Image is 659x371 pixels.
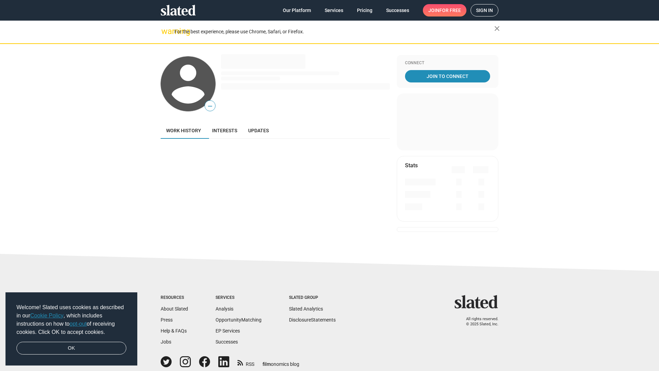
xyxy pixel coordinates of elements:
[405,70,490,82] a: Join To Connect
[283,4,311,16] span: Our Platform
[289,306,323,312] a: Slated Analytics
[161,339,171,345] a: Jobs
[357,4,372,16] span: Pricing
[319,4,349,16] a: Services
[30,313,63,318] a: Cookie Policy
[405,162,418,169] mat-card-title: Stats
[277,4,316,16] a: Our Platform
[289,317,336,323] a: DisclosureStatements
[248,128,269,133] span: Updates
[16,342,126,355] a: dismiss cookie message
[263,356,299,368] a: filmonomics blog
[70,321,87,327] a: opt-out
[423,4,466,16] a: Joinfor free
[5,292,137,366] div: cookieconsent
[16,303,126,336] span: Welcome! Slated uses cookies as described in our , which includes instructions on how to of recei...
[243,122,274,139] a: Updates
[205,102,215,111] span: —
[263,361,271,367] span: film
[161,27,170,35] mat-icon: warning
[216,317,262,323] a: OpportunityMatching
[212,128,237,133] span: Interests
[386,4,409,16] span: Successes
[161,122,207,139] a: Work history
[207,122,243,139] a: Interests
[459,317,498,327] p: All rights reserved. © 2025 Slated, Inc.
[406,70,489,82] span: Join To Connect
[174,27,494,36] div: For the best experience, please use Chrome, Safari, or Firefox.
[471,4,498,16] a: Sign in
[216,339,238,345] a: Successes
[351,4,378,16] a: Pricing
[161,317,173,323] a: Press
[476,4,493,16] span: Sign in
[161,328,187,334] a: Help & FAQs
[325,4,343,16] span: Services
[166,128,201,133] span: Work history
[216,295,262,301] div: Services
[289,295,336,301] div: Slated Group
[493,24,501,33] mat-icon: close
[216,306,233,312] a: Analysis
[216,328,240,334] a: EP Services
[381,4,415,16] a: Successes
[428,4,461,16] span: Join
[238,357,254,368] a: RSS
[439,4,461,16] span: for free
[161,295,188,301] div: Resources
[161,306,188,312] a: About Slated
[405,60,490,66] div: Connect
